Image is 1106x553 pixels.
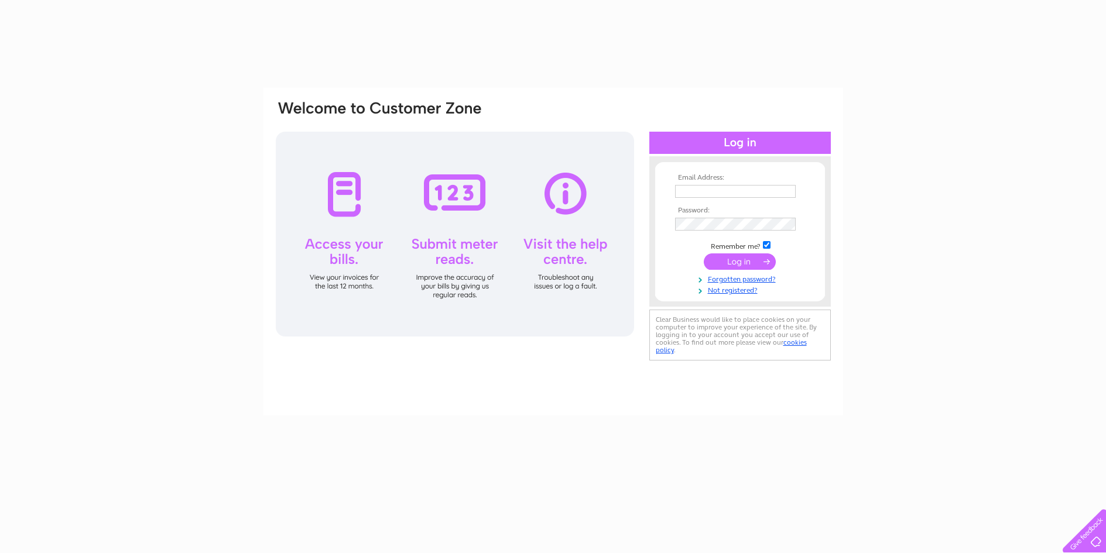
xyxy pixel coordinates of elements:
[672,239,808,251] td: Remember me?
[649,310,831,360] div: Clear Business would like to place cookies on your computer to improve your experience of the sit...
[675,273,808,284] a: Forgotten password?
[675,284,808,295] a: Not registered?
[656,338,807,354] a: cookies policy
[672,207,808,215] th: Password:
[704,253,776,270] input: Submit
[672,174,808,182] th: Email Address:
